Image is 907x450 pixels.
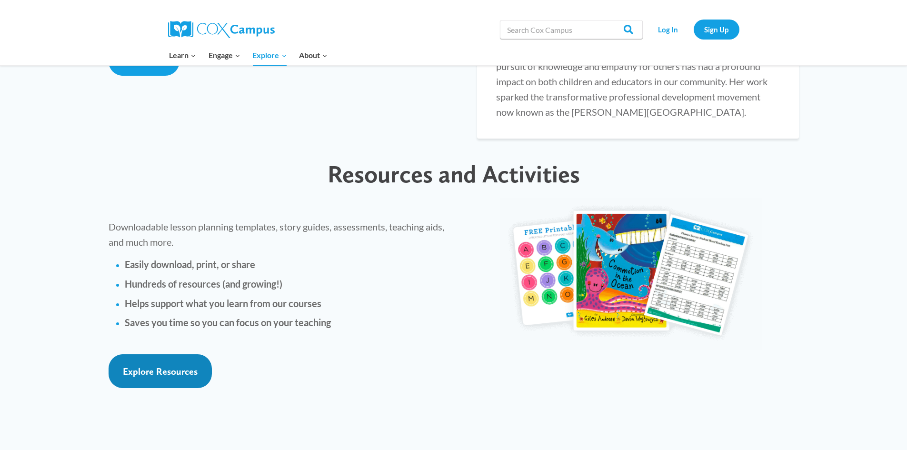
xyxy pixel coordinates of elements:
img: Cox Campus [168,21,275,38]
button: Child menu of Learn [163,45,203,65]
span: Explore Resources [123,366,198,377]
nav: Primary Navigation [163,45,334,65]
input: Search Cox Campus [500,20,643,39]
strong: Saves you time so you can focus on your teaching [125,317,331,328]
button: Child menu of Explore [247,45,293,65]
a: Explore Resources [109,354,212,388]
span: Downloadable lesson planning templates, story guides, assessments, teaching aids, and much more. [109,221,444,248]
a: Sign Up [694,20,739,39]
img: educator-courses-img [500,198,762,350]
button: Child menu of About [293,45,334,65]
a: Log In [648,20,689,39]
strong: Easily download, print, or share [125,259,255,270]
nav: Secondary Navigation [648,20,739,39]
strong: Helps support what you learn from our courses [125,298,321,309]
span: Resources and Activities [328,159,580,189]
button: Child menu of Engage [202,45,247,65]
strong: Hundreds of resources (and growing!) [125,278,282,290]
